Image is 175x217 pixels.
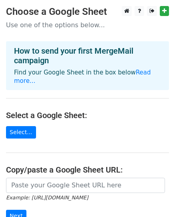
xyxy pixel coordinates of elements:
[6,178,165,193] input: Paste your Google Sheet URL here
[14,68,161,85] p: Find your Google Sheet in the box below
[6,165,169,175] h4: Copy/paste a Google Sheet URL:
[14,46,161,65] h4: How to send your first MergeMail campaign
[6,21,169,29] p: Use one of the options below...
[135,179,175,217] iframe: Chat Widget
[14,69,151,84] a: Read more...
[6,195,88,201] small: Example: [URL][DOMAIN_NAME]
[6,111,169,120] h4: Select a Google Sheet:
[6,126,36,139] a: Select...
[6,6,169,18] h3: Choose a Google Sheet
